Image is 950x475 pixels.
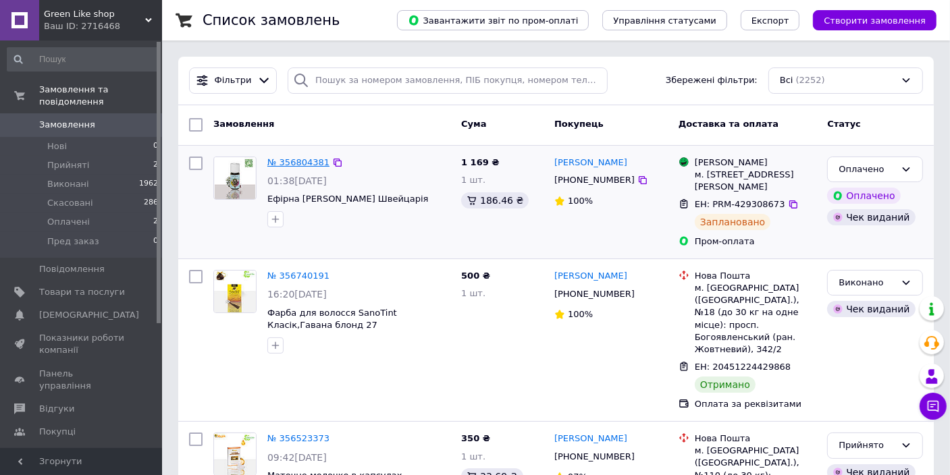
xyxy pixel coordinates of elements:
[751,16,789,26] span: Експорт
[39,309,139,321] span: [DEMOGRAPHIC_DATA]
[47,216,90,228] span: Оплачені
[568,196,593,206] span: 100%
[288,67,608,94] input: Пошук за номером замовлення, ПІБ покупця, номером телефону, Email, номером накладної
[44,8,145,20] span: Green Like shop
[39,84,162,108] span: Замовлення та повідомлення
[695,169,817,193] div: м. [STREET_ADDRESS][PERSON_NAME]
[213,119,274,129] span: Замовлення
[552,285,637,303] div: [PHONE_NUMBER]
[267,194,428,204] a: Ефірна [PERSON_NAME] Швейцарія
[267,308,397,331] a: Фарба для волосся SanoTint Класік,Гавана блонд 27
[39,426,76,438] span: Покупці
[214,271,256,312] img: Фото товару
[695,432,817,445] div: Нова Пошта
[695,199,785,209] span: ЕН: PRM-429308673
[44,20,162,32] div: Ваш ID: 2716468
[39,403,74,415] span: Відгуки
[139,178,158,190] span: 1962
[839,276,895,290] div: Виконано
[780,74,793,87] span: Всі
[695,235,817,248] div: Пром-оплата
[47,197,93,209] span: Скасовані
[695,376,756,393] div: Отримано
[461,119,486,129] span: Cума
[813,10,936,30] button: Створити замовлення
[47,235,99,248] span: Пред заказ
[827,119,861,129] span: Статус
[215,157,256,199] img: Фото товару
[213,270,257,313] a: Фото товару
[47,178,89,190] span: Виконані
[827,301,915,317] div: Чек виданий
[554,119,604,129] span: Покупець
[695,398,817,410] div: Оплата за реквізитами
[827,209,915,225] div: Чек виданий
[144,197,158,209] span: 286
[613,16,716,26] span: Управління статусами
[39,368,125,392] span: Панель управління
[741,10,800,30] button: Експорт
[408,14,578,26] span: Завантажити звіт по пром-оплаті
[679,119,779,129] span: Доставка та оплата
[153,235,158,248] span: 0
[796,75,825,85] span: (2252)
[695,270,817,282] div: Нова Пошта
[824,16,926,26] span: Створити замовлення
[602,10,727,30] button: Управління статусами
[839,163,895,177] div: Оплачено
[554,432,627,445] a: [PERSON_NAME]
[461,157,499,167] span: 1 169 ₴
[552,448,637,466] div: [PHONE_NUMBER]
[461,451,485,462] span: 1 шт.
[695,362,791,372] span: ЕН: 20451224429868
[554,270,627,283] a: [PERSON_NAME]
[839,439,895,453] div: Прийнято
[554,157,627,169] a: [PERSON_NAME]
[267,271,329,281] a: № 356740191
[39,286,125,298] span: Товари та послуги
[695,214,771,230] div: Заплановано
[666,74,758,87] span: Збережені фільтри:
[267,452,327,463] span: 09:42[DATE]
[153,159,158,171] span: 2
[461,288,485,298] span: 1 шт.
[827,188,900,204] div: Оплачено
[47,140,67,152] span: Нові
[267,175,327,186] span: 01:38[DATE]
[799,15,936,25] a: Створити замовлення
[267,157,329,167] a: № 356804381
[552,171,637,189] div: [PHONE_NUMBER]
[267,433,329,443] a: № 356523373
[397,10,589,30] button: Завантажити звіт по пром-оплаті
[461,433,490,443] span: 350 ₴
[568,309,593,319] span: 100%
[153,140,158,152] span: 0
[203,12,340,28] h1: Список замовлень
[695,157,817,169] div: [PERSON_NAME]
[7,47,159,72] input: Пошук
[461,271,490,281] span: 500 ₴
[39,119,95,131] span: Замовлення
[153,216,158,228] span: 2
[267,289,327,300] span: 16:20[DATE]
[214,433,256,475] img: Фото товару
[461,175,485,185] span: 1 шт.
[215,74,252,87] span: Фільтри
[39,332,125,356] span: Показники роботи компанії
[47,159,89,171] span: Прийняті
[39,263,105,275] span: Повідомлення
[461,192,529,208] div: 186.46 ₴
[213,157,257,200] a: Фото товару
[920,393,947,420] button: Чат з покупцем
[695,282,817,356] div: м. [GEOGRAPHIC_DATA] ([GEOGRAPHIC_DATA].), №18 (до 30 кг на одне місце): просп. Богоявленський (р...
